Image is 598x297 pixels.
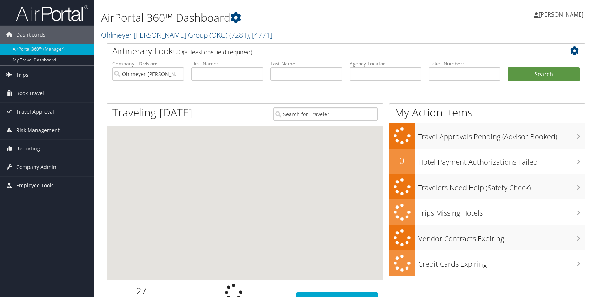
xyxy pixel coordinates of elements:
label: Last Name: [270,60,342,67]
span: [PERSON_NAME] [539,10,584,18]
h3: Hotel Payment Authorizations Failed [418,153,585,167]
img: airportal-logo.png [16,5,88,22]
span: Reporting [16,140,40,158]
span: Company Admin [16,158,56,176]
h2: 27 [112,285,170,297]
label: Ticket Number: [429,60,500,67]
h3: Vendor Contracts Expiring [418,230,585,244]
a: Ohlmeyer [PERSON_NAME] Group (OKG) [101,30,272,40]
span: ( 7281 ) [229,30,249,40]
a: Travel Approvals Pending (Advisor Booked) [389,123,585,149]
a: Vendor Contracts Expiring [389,225,585,251]
h3: Credit Cards Expiring [418,255,585,269]
h2: Airtinerary Lookup [112,45,540,57]
label: Agency Locator: [350,60,421,67]
span: Dashboards [16,26,45,44]
input: Search for Traveler [273,107,378,121]
span: Trips [16,66,29,84]
span: Travel Approval [16,103,54,121]
label: First Name: [191,60,263,67]
h2: 0 [389,154,415,167]
a: Credit Cards Expiring [389,250,585,276]
span: Book Travel [16,84,44,102]
h3: Travel Approvals Pending (Advisor Booked) [418,128,585,142]
h1: Traveling [DATE] [112,105,192,120]
a: 0Hotel Payment Authorizations Failed [389,149,585,174]
h1: AirPortal 360™ Dashboard [101,10,428,25]
span: Risk Management [16,121,60,139]
a: [PERSON_NAME] [534,4,591,25]
a: Trips Missing Hotels [389,199,585,225]
span: (at least one field required) [183,48,252,56]
label: Company - Division: [112,60,184,67]
h3: Trips Missing Hotels [418,204,585,218]
button: Search [508,67,580,82]
span: Employee Tools [16,177,54,195]
a: Travelers Need Help (Safety Check) [389,174,585,200]
span: , [ 4771 ] [249,30,272,40]
h3: Travelers Need Help (Safety Check) [418,179,585,193]
h1: My Action Items [389,105,585,120]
